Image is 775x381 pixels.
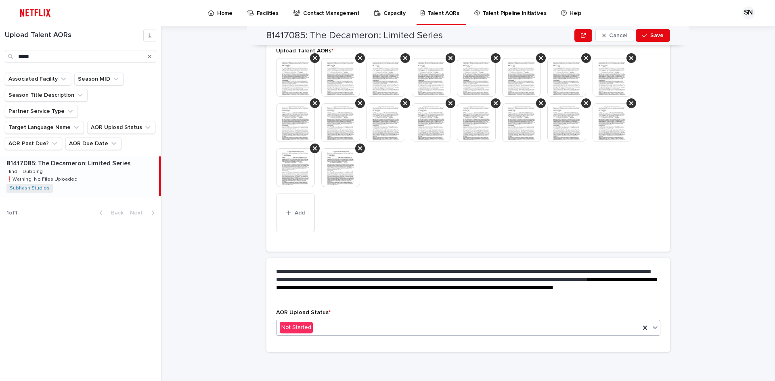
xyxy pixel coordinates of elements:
[609,33,627,38] span: Cancel
[650,33,664,38] span: Save
[276,310,331,315] span: AOR Upload Status
[5,50,156,63] input: Search
[742,6,755,19] div: SN
[6,175,79,182] p: ❗️Warning: No Files Uploaded
[106,210,124,216] span: Back
[6,167,44,175] p: Hindi - Dubbing
[5,137,62,150] button: AOR Past Due?
[5,73,71,85] button: Associated Facility
[266,30,443,42] h2: 81417085: The Decameron: Limited Series
[276,194,315,232] button: Add
[276,48,333,54] span: Upload Talent AORs
[6,158,132,167] p: 81417085: The Decameron: Limited Series
[636,29,670,42] button: Save
[280,322,313,333] div: Not Started
[10,185,50,191] a: Subhash Studios
[5,89,88,102] button: Season Title Description
[65,137,121,150] button: AOR Due Date
[74,73,124,85] button: Season MID
[5,31,143,40] h1: Upload Talent AORs
[87,121,155,134] button: AOR Upload Status
[93,209,127,217] button: Back
[5,121,84,134] button: Target Language Name
[16,5,54,21] img: ifQbXi3ZQGMSEF7WDB7W
[130,210,148,216] span: Next
[295,210,305,216] span: Add
[127,209,161,217] button: Next
[5,105,78,118] button: Partner Service Type
[595,29,634,42] button: Cancel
